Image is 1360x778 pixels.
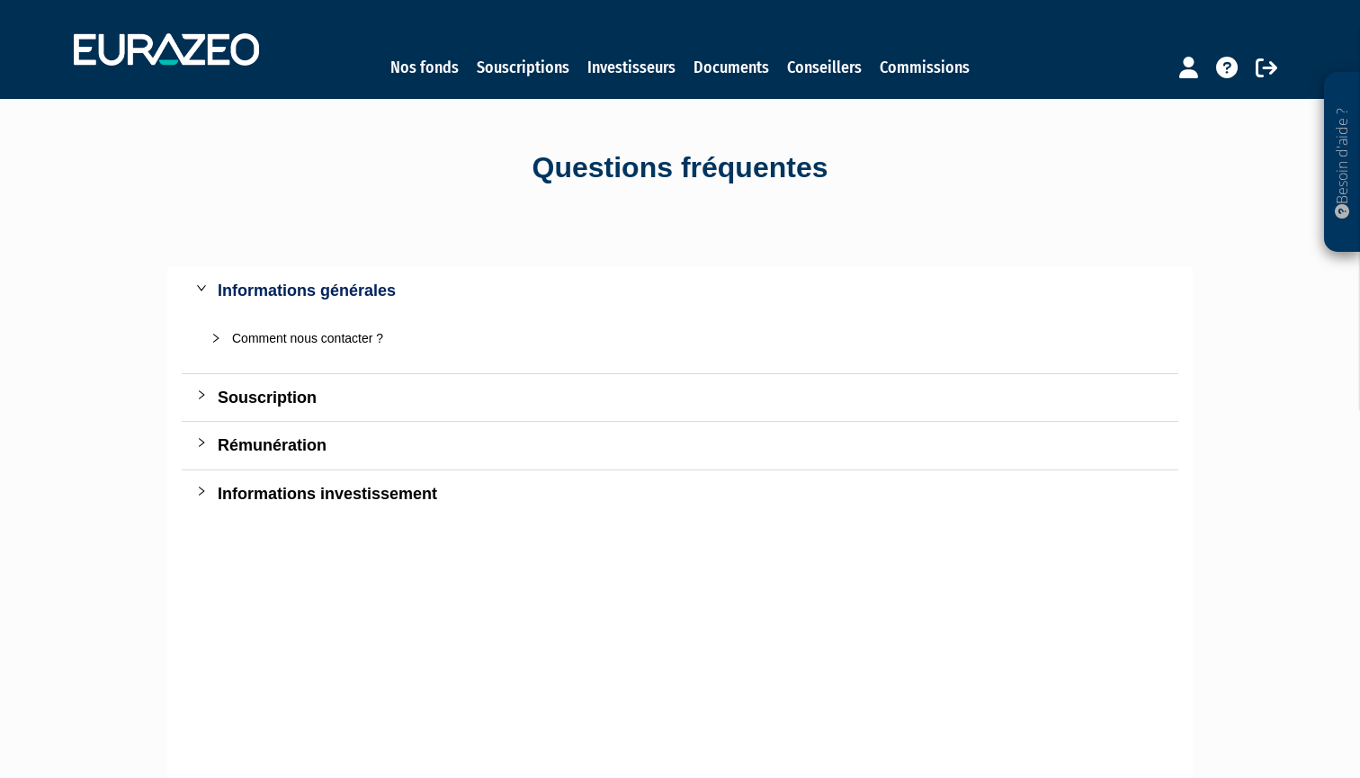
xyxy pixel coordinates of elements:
a: Commissions [880,55,970,80]
span: collapsed [196,389,207,400]
a: Souscriptions [477,55,569,80]
span: collapsed [196,437,207,448]
span: expanded [196,282,207,293]
img: 1732889491-logotype_eurazeo_blanc_rvb.png [74,33,259,66]
div: Comment nous contacter ? [232,328,1150,348]
div: Souscription [218,385,1164,410]
span: collapsed [210,333,221,344]
a: Documents [693,55,769,80]
span: collapsed [196,486,207,496]
a: Conseillers [787,55,862,80]
div: Comment nous contacter ? [196,317,1164,359]
div: Informations générales [218,278,1164,303]
p: Besoin d'aide ? [1332,82,1353,244]
a: Investisseurs [587,55,676,80]
div: Informations investissement [182,470,1178,517]
div: Rémunération [218,433,1164,458]
div: Informations investissement [218,481,1164,506]
a: Nos fonds [390,55,459,80]
div: Informations générales [182,267,1178,314]
div: Rémunération [182,422,1178,469]
div: Souscription [182,374,1178,421]
div: Questions fréquentes [167,148,1193,189]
